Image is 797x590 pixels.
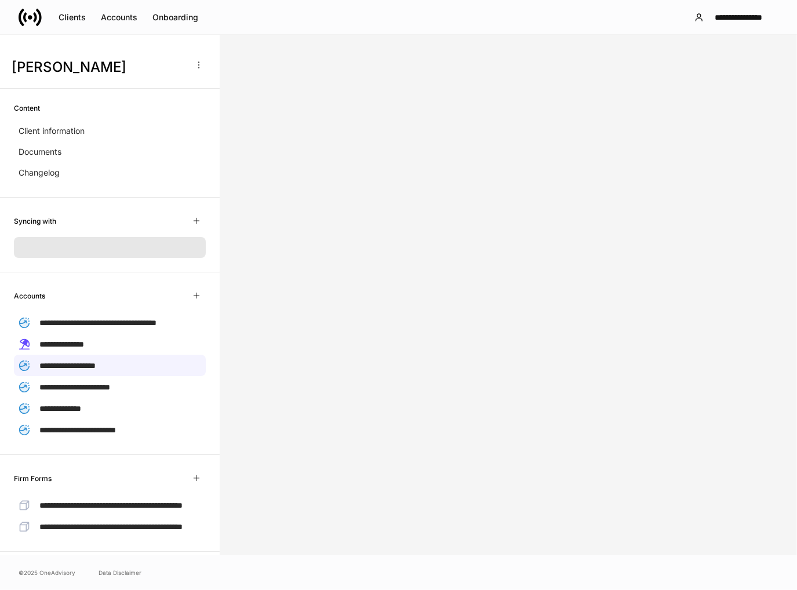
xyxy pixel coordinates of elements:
h6: Content [14,103,40,114]
h3: [PERSON_NAME] [12,58,185,77]
a: Changelog [14,162,206,183]
a: Client information [14,121,206,141]
p: Client information [19,125,85,137]
span: © 2025 OneAdvisory [19,568,75,577]
div: Onboarding [152,12,198,23]
p: Changelog [19,167,60,179]
div: Clients [59,12,86,23]
div: Accounts [101,12,137,23]
h6: Accounts [14,290,45,301]
button: Onboarding [145,8,206,27]
a: Data Disclaimer [99,568,141,577]
h6: Firm Forms [14,473,52,484]
button: Clients [51,8,93,27]
button: Accounts [93,8,145,27]
p: Documents [19,146,61,158]
h6: Syncing with [14,216,56,227]
a: Documents [14,141,206,162]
